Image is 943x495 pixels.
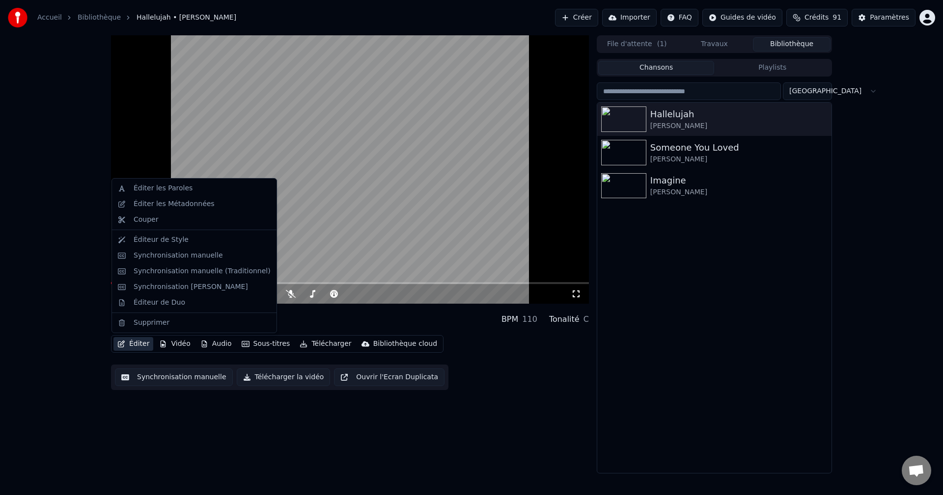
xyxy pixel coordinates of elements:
[789,86,861,96] span: [GEOGRAPHIC_DATA]
[753,37,831,52] button: Bibliothèque
[650,187,828,197] div: [PERSON_NAME]
[598,61,715,75] button: Chansons
[549,313,580,325] div: Tonalité
[501,313,518,325] div: BPM
[522,313,537,325] div: 110
[238,337,294,351] button: Sous-titres
[134,199,215,209] div: Éditer les Métadonnées
[555,9,598,26] button: Créer
[137,13,236,23] span: Hallelujah • [PERSON_NAME]
[702,9,782,26] button: Guides de vidéo
[111,321,168,331] div: [PERSON_NAME]
[113,337,153,351] button: Éditer
[155,337,194,351] button: Vidéo
[650,141,828,155] div: Someone You Loved
[134,215,158,225] div: Couper
[902,456,931,485] div: Ouvrir le chat
[296,337,355,351] button: Télécharger
[334,368,444,386] button: Ouvrir l'Ecran Duplicata
[598,37,676,52] button: File d'attente
[8,8,28,27] img: youka
[804,13,829,23] span: Crédits
[602,9,657,26] button: Importer
[657,39,667,49] span: ( 1 )
[134,235,189,245] div: Éditeur de Style
[115,368,233,386] button: Synchronisation manuelle
[870,13,909,23] div: Paramètres
[134,183,193,193] div: Éditer les Paroles
[78,13,121,23] a: Bibliothèque
[134,251,223,261] div: Synchronisation manuelle
[650,121,828,131] div: [PERSON_NAME]
[661,9,698,26] button: FAQ
[134,266,271,276] div: Synchronisation manuelle (Traditionnel)
[37,13,236,23] nav: breadcrumb
[196,337,236,351] button: Audio
[832,13,841,23] span: 91
[676,37,753,52] button: Travaux
[852,9,915,26] button: Paramètres
[134,298,185,308] div: Éditeur de Duo
[134,318,169,328] div: Supprimer
[583,313,589,325] div: C
[237,368,331,386] button: Télécharger la vidéo
[650,174,828,187] div: Imagine
[373,339,437,349] div: Bibliothèque cloud
[134,282,248,292] div: Synchronisation [PERSON_NAME]
[37,13,62,23] a: Accueil
[650,107,828,121] div: Hallelujah
[650,155,828,164] div: [PERSON_NAME]
[111,308,168,321] div: Hallelujah
[786,9,848,26] button: Crédits91
[714,61,831,75] button: Playlists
